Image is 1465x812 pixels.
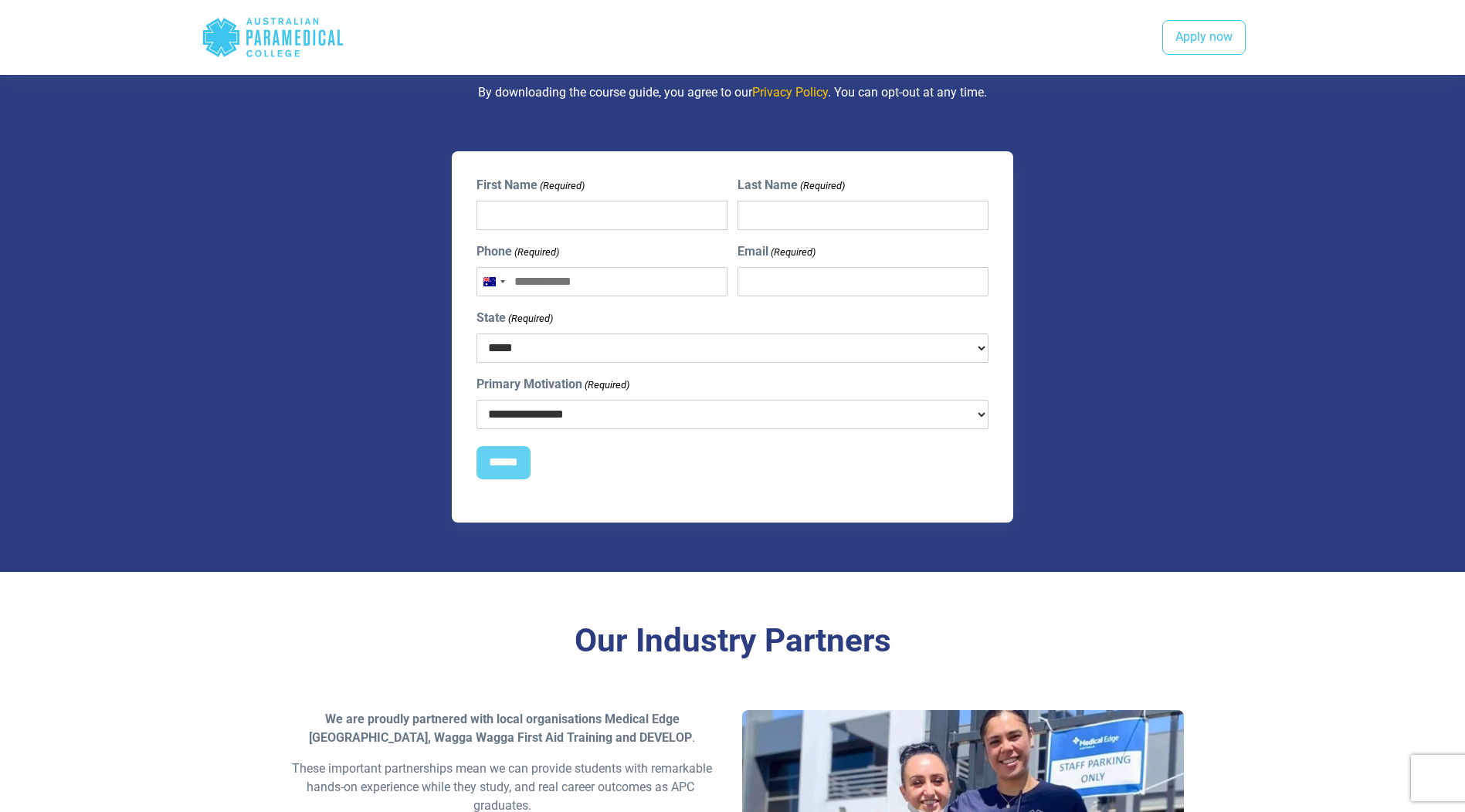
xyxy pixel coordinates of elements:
label: Primary Motivation [476,375,629,394]
span: (Required) [513,245,559,260]
label: First Name [476,176,585,195]
strong: We are proudly partnered with local organisations Medical Edge [GEOGRAPHIC_DATA], Wagga Wagga Fir... [309,712,680,745]
span: (Required) [507,311,553,326]
label: Email [738,242,816,261]
span: (Required) [538,178,585,194]
p: By downloading the course guide, you agree to our . You can opt-out at any time. [281,83,1185,102]
label: Last Name [738,176,845,195]
span: (Required) [770,245,816,260]
label: State [476,309,553,327]
p: . [281,710,724,747]
h3: Our Industry Partners [281,621,1185,661]
span: (Required) [583,377,629,393]
div: Australian Paramedical College [202,12,344,63]
label: Phone [476,242,559,261]
span: (Required) [799,178,846,194]
a: Apply now [1162,20,1246,56]
b: DEVELOP [639,730,692,745]
button: Selected country [477,268,510,296]
a: Privacy Policy [752,85,828,100]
